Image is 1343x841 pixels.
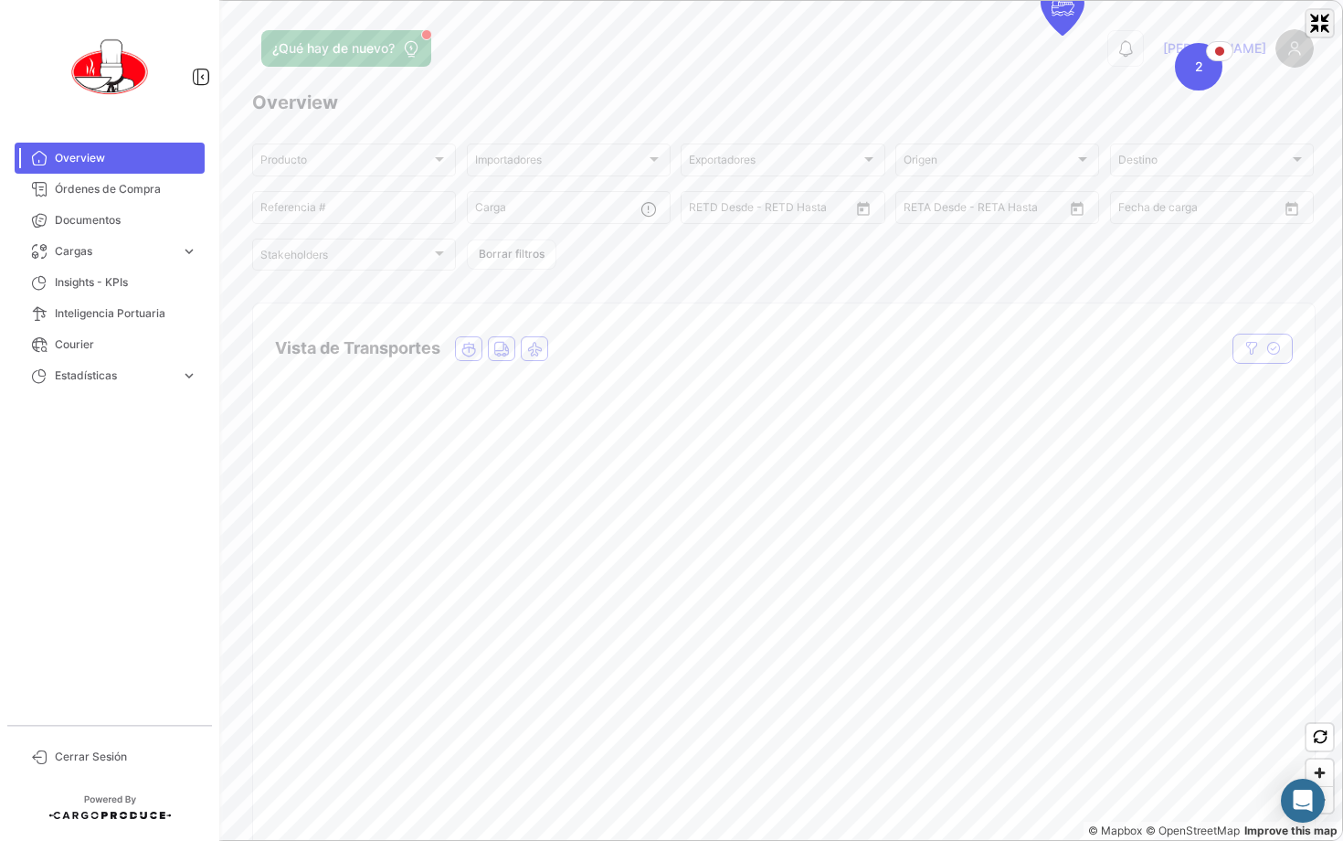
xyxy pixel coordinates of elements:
a: Overview [15,143,205,174]
span: expand_more [181,243,197,260]
button: Zoom in [1306,760,1333,786]
a: Órdenes de Compra [15,174,205,205]
button: Exit fullscreen [1306,10,1333,37]
a: Insights - KPIs [15,267,205,298]
span: Órdenes de Compra [55,181,197,197]
a: Courier [15,329,205,360]
a: Inteligencia Portuaria [15,298,205,329]
span: Overview [55,150,197,166]
div: Map marker [1175,43,1222,90]
span: 2 [1195,58,1203,76]
span: expand_more [181,367,197,384]
span: Documentos [55,212,197,229]
div: Abrir Intercom Messenger [1281,779,1325,823]
a: Documentos [15,205,205,236]
span: Estadísticas [55,367,174,384]
a: OpenStreetMap [1146,824,1240,837]
span: Inteligencia Portuaria [55,305,197,322]
a: Mapbox [1088,824,1142,837]
span: Insights - KPIs [55,274,197,291]
span: Cerrar Sesión [55,749,197,765]
span: Cargas [55,243,174,260]
img: 0621d632-ab00-45ba-b411-ac9e9fb3f036.png [64,22,155,113]
a: Map feedback [1244,824,1338,837]
span: Courier [55,336,197,353]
